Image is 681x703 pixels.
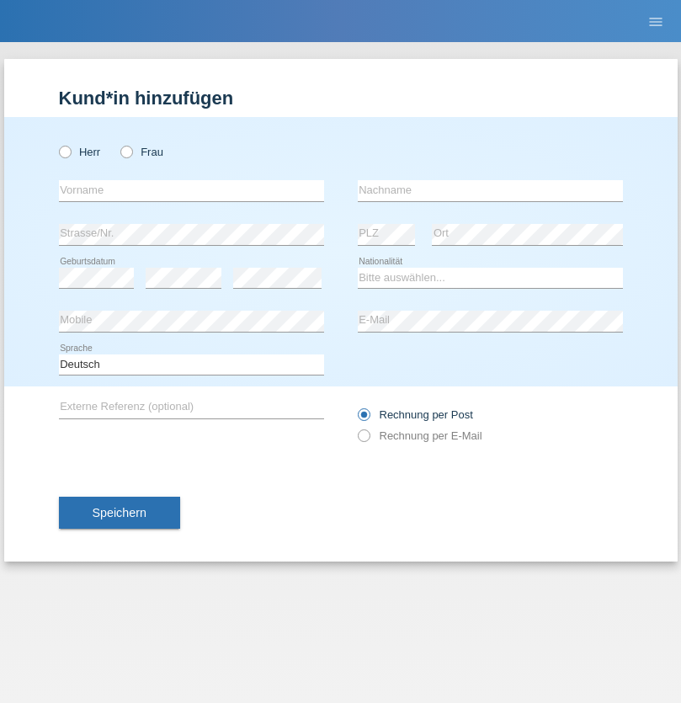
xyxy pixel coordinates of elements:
h1: Kund*in hinzufügen [59,88,623,109]
i: menu [647,13,664,30]
input: Frau [120,146,131,157]
button: Speichern [59,497,180,529]
label: Rechnung per Post [358,408,473,421]
span: Speichern [93,506,146,519]
input: Rechnung per Post [358,408,369,429]
label: Frau [120,146,163,158]
label: Herr [59,146,101,158]
a: menu [639,16,673,26]
input: Herr [59,146,70,157]
input: Rechnung per E-Mail [358,429,369,450]
label: Rechnung per E-Mail [358,429,482,442]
